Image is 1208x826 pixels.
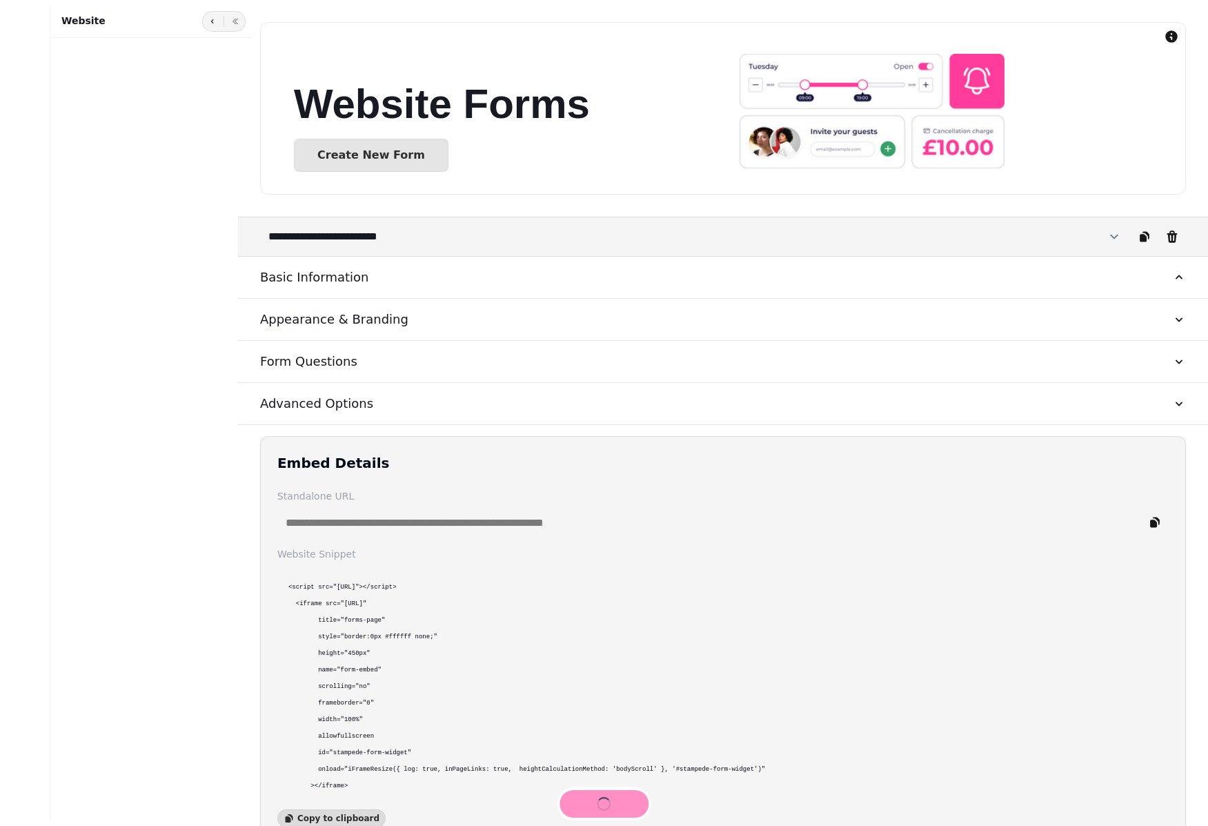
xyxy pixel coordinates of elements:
label: Website Snippet [277,547,1169,561]
button: Create New Form [294,139,448,172]
img: header [740,50,1004,172]
h3: Basic Information [260,268,369,287]
h3: Appearance & Branding [260,310,408,329]
h3: Form Questions [260,352,357,371]
h2: Website [61,14,106,28]
code: <script src="[URL]"></script> <iframe src="[URL]" title="forms-page" style="border:0px #ffffff no... [288,584,765,789]
h3: Advanced Options [260,394,373,413]
div: Create New Form [317,150,425,161]
div: Website Forms [294,83,740,125]
button: Basic Information [260,257,1186,298]
button: copy [1141,509,1169,536]
button: Advanced Options [260,383,1186,424]
button: Appearance & Branding [260,299,1186,340]
button: delete [1158,223,1186,250]
h2: Embed Details [277,453,390,473]
span: Copy to clipboard [297,814,379,823]
button: clone [1131,223,1158,250]
button: Form Questions [260,341,1186,382]
label: Standalone URL [277,489,1169,503]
